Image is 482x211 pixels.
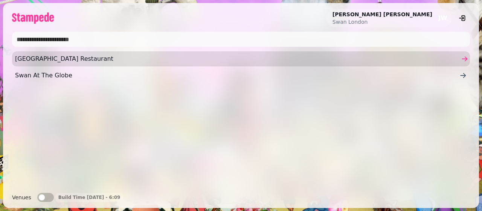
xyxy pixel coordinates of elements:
[12,68,470,83] a: Swan At The Globe
[15,71,459,80] span: Swan At The Globe
[333,11,432,18] h2: [PERSON_NAME] [PERSON_NAME]
[438,15,447,21] span: JW
[58,194,120,200] p: Build Time [DATE] - 6:09
[15,54,459,63] span: [GEOGRAPHIC_DATA] Restaurant
[12,193,31,202] label: Venues
[455,11,470,26] button: logout
[12,51,470,66] a: [GEOGRAPHIC_DATA] Restaurant
[12,12,54,24] img: logo
[333,18,432,26] p: Swan London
